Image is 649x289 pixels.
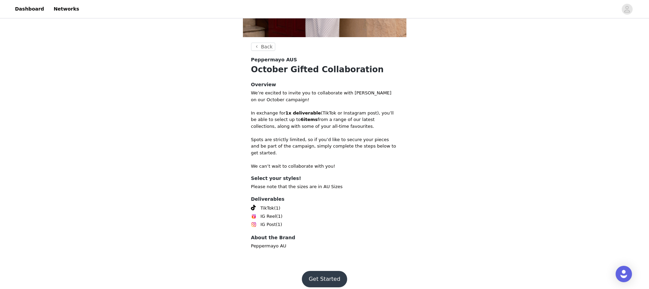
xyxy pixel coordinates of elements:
p: Spots are strictly limited, so if you’d like to secure your pieces and be part of the campaign, s... [251,136,398,156]
h4: Deliverables [251,196,398,203]
strong: x deliverable [289,110,321,116]
p: Peppermayo AU [251,243,398,249]
span: (1) [276,213,282,220]
span: IG Post [261,221,276,228]
button: Back [251,43,276,51]
p: Please note that the sizes are in AU Sizes [251,183,398,190]
img: Instagram Reels Icon [251,214,257,219]
strong: 6 [300,117,304,122]
p: We can’t wait to collaborate with you! [251,163,398,170]
p: We’re excited to invite you to collaborate with [PERSON_NAME] on our October campaign! [251,90,398,103]
span: (1) [274,205,280,212]
strong: 1 [285,110,289,116]
button: Get Started [302,271,347,287]
div: Open Intercom Messenger [616,266,632,282]
span: Peppermayo AUS [251,56,297,63]
strong: items [304,117,318,122]
span: (1) [276,221,282,228]
span: IG Reel [261,213,276,220]
a: Networks [49,1,83,17]
h4: Overview [251,81,398,88]
h4: About the Brand [251,234,398,241]
div: avatar [624,4,630,15]
h4: Select your styles! [251,175,398,182]
img: Instagram Icon [251,222,257,227]
span: TikTok [261,205,274,212]
a: Dashboard [11,1,48,17]
h1: October Gifted Collaboration [251,63,398,76]
p: In exchange for (TikTok or Instagram post), you’ll be able to select up to from a range of our la... [251,110,398,130]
